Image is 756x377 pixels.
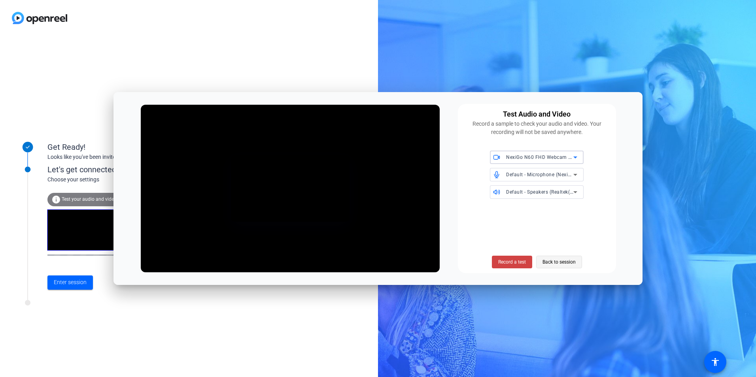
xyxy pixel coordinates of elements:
div: Test Audio and Video [503,109,571,120]
div: Get Ready! [47,141,206,153]
span: Record a test [498,258,526,266]
span: NexiGo N60 FHD Webcam (3443:60bb) [506,154,597,160]
span: Test your audio and video [62,196,117,202]
div: Let's get connected. [47,164,222,175]
span: Enter session [54,278,87,287]
span: Default - Microphone (NexiGo N60 FHD Webcam Audio) (3443:60bb) [506,171,665,177]
button: Record a test [492,256,532,268]
mat-icon: accessibility [711,357,720,367]
span: Back to session [542,254,576,270]
div: Looks like you've been invited to join [47,153,206,161]
button: Back to session [536,256,582,268]
span: Default - Speakers (Realtek(R) Audio) [506,188,592,195]
div: Record a sample to check your audio and video. Your recording will not be saved anywhere. [463,120,611,136]
div: Choose your settings [47,175,222,184]
mat-icon: info [51,195,61,204]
